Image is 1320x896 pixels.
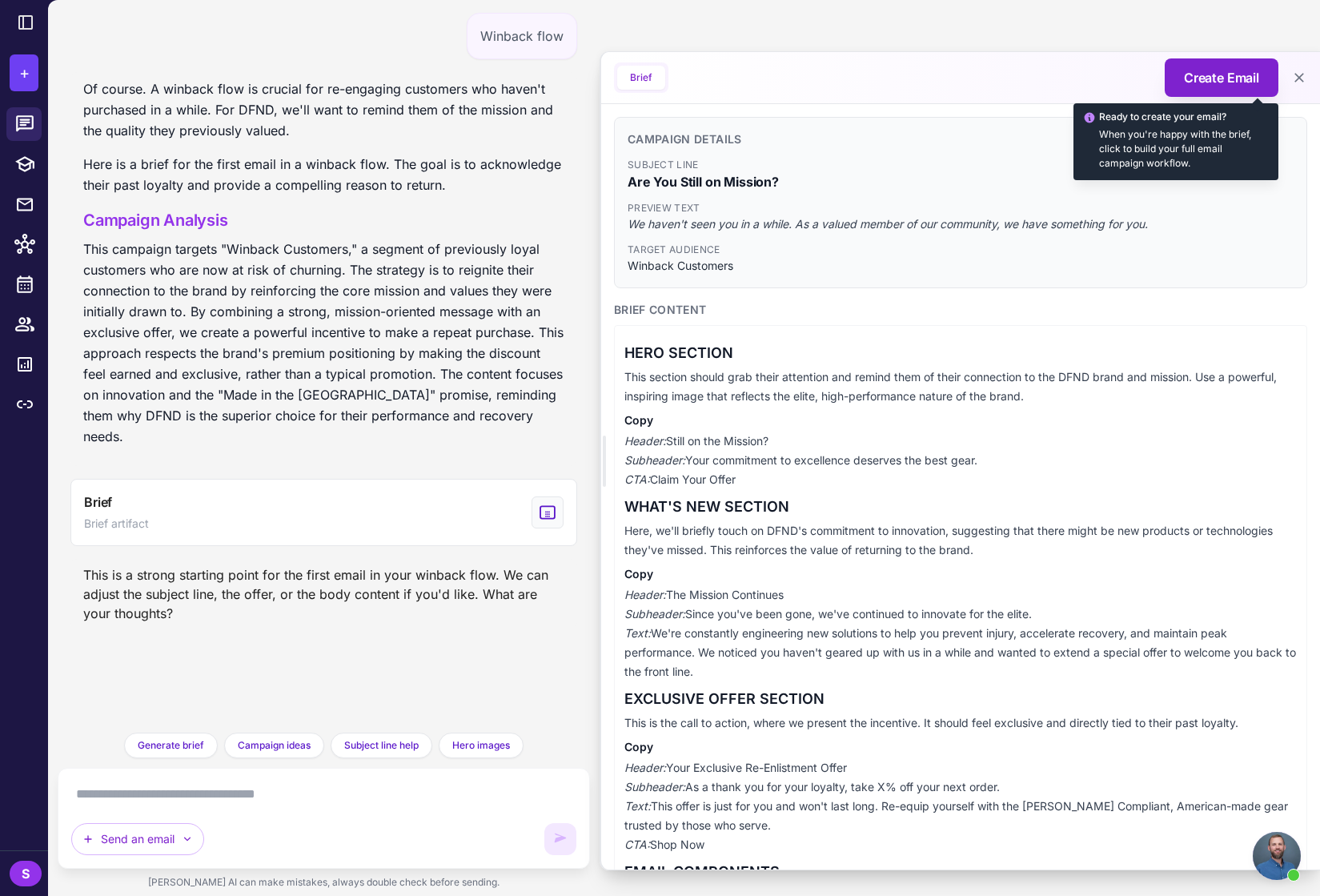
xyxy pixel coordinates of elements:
[1165,58,1278,97] button: Create Email
[58,869,590,896] div: [PERSON_NAME] AI can make mistakes, always double check before sending.
[124,733,218,758] button: Generate brief
[624,432,1297,489] p: Still on the Mission? Your commitment to excellence deserves the best gear. Claim Your Offer
[624,368,1297,406] p: This section should grab their attention and remind them of their connection to the DFND brand an...
[628,131,1294,148] h3: Campaign Details
[624,713,1297,733] p: This is the call to action, where we present the incentive. It should feel exclusive and directly...
[624,799,651,813] em: Text:
[624,758,1297,854] p: Your Exclusive Re-Enlistment Offer As a thank you for your loyalty, take X% off your next order. ...
[624,412,1297,428] h4: Copy
[624,861,1297,883] h3: EMAIL COMPONENTS
[224,733,324,758] button: Campaign ideas
[71,823,204,855] button: Send an email
[83,208,564,232] h3: Campaign Analysis
[624,434,666,448] em: Header:
[138,738,204,753] span: Generate brief
[628,243,1294,257] span: Target Audience
[439,733,524,758] button: Hero images
[624,739,1297,755] h4: Copy
[624,626,651,640] em: Text:
[84,492,112,512] span: Brief
[10,54,38,91] button: +
[624,838,650,851] em: CTA:
[628,158,1294,172] span: Subject Line
[70,479,577,546] button: View generated Brief
[624,588,666,601] em: Header:
[452,738,510,753] span: Hero images
[344,738,419,753] span: Subject line help
[624,496,1297,518] h3: WHAT'S NEW SECTION
[70,559,577,629] div: This is a strong starting point for the first email in your winback flow. We can adjust the subje...
[83,239,564,447] p: This campaign targets "Winback Customers," a segment of previously loyal customers who are now at...
[84,515,149,532] span: Brief artifact
[624,761,666,774] em: Header:
[238,738,311,753] span: Campaign ideas
[624,521,1297,560] p: Here, we'll briefly touch on DFND's commitment to innovation, suggesting that there might be new ...
[624,342,1297,364] h3: HERO SECTION
[19,61,30,85] span: +
[628,172,1294,191] span: Are You Still on Mission?
[614,301,1307,319] h3: Brief Content
[624,566,1297,582] h4: Copy
[628,215,1294,233] span: We haven't seen you in a while. As a valued member of our community, we have something for you.
[624,607,685,621] em: Subheader:
[624,688,1297,710] h3: EXCLUSIVE OFFER SECTION
[617,66,665,90] button: Brief
[83,78,564,141] p: Of course. A winback flow is crucial for re-engaging customers who haven't purchased in a while. ...
[1253,832,1301,880] a: Open chat
[331,733,432,758] button: Subject line help
[624,780,685,794] em: Subheader:
[624,585,1297,681] p: The Mission Continues Since you've been gone, we've continued to innovate for the elite. We're co...
[1184,68,1259,87] span: Create Email
[628,257,1294,275] span: Winback Customers
[624,453,685,467] em: Subheader:
[467,13,577,59] div: Winback flow
[83,154,564,195] p: Here is a brief for the first email in a winback flow. The goal is to acknowledge their past loya...
[10,861,42,886] div: S
[628,201,1294,215] span: Preview Text
[624,472,650,486] em: CTA:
